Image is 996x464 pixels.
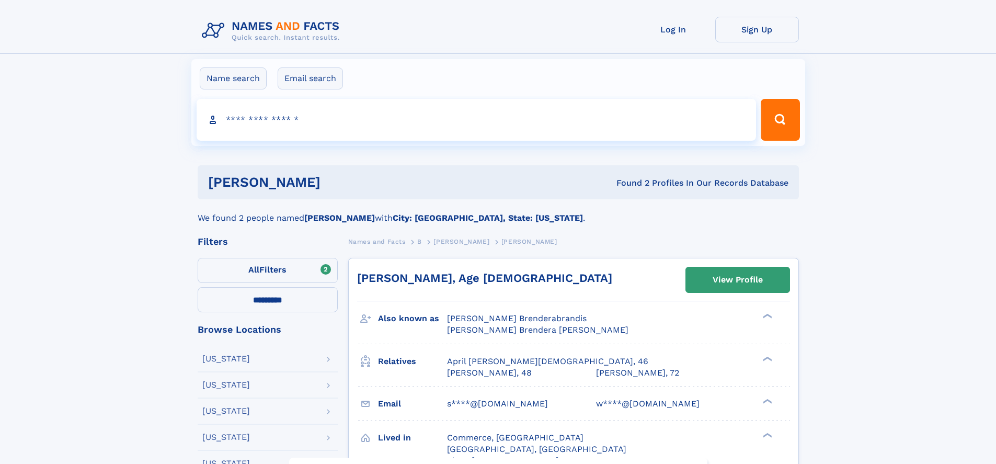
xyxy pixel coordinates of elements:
div: [US_STATE] [202,407,250,415]
div: Found 2 Profiles In Our Records Database [468,177,788,189]
h3: Also known as [378,310,447,327]
h3: Relatives [378,353,447,370]
div: ❯ [760,313,773,320]
a: April [PERSON_NAME][DEMOGRAPHIC_DATA], 46 [447,356,648,367]
b: City: [GEOGRAPHIC_DATA], State: [US_STATE] [393,213,583,223]
span: [PERSON_NAME] [501,238,557,245]
span: [GEOGRAPHIC_DATA], [GEOGRAPHIC_DATA] [447,444,626,454]
a: [PERSON_NAME] [433,235,489,248]
a: Names and Facts [348,235,406,248]
span: [PERSON_NAME] Brendera [PERSON_NAME] [447,325,628,335]
div: Filters [198,237,338,246]
h3: Email [378,395,447,413]
span: All [248,265,259,275]
img: Logo Names and Facts [198,17,348,45]
a: View Profile [686,267,789,292]
a: B [417,235,422,248]
a: [PERSON_NAME], 48 [447,367,532,379]
b: [PERSON_NAME] [304,213,375,223]
a: Log In [632,17,715,42]
div: [US_STATE] [202,433,250,442]
div: View Profile [713,268,763,292]
span: Commerce, [GEOGRAPHIC_DATA] [447,433,583,443]
div: [US_STATE] [202,381,250,389]
div: ❯ [760,355,773,362]
div: Browse Locations [198,325,338,334]
button: Search Button [761,99,799,141]
h1: [PERSON_NAME] [208,176,468,189]
label: Name search [200,67,267,89]
h3: Lived in [378,429,447,447]
a: Sign Up [715,17,799,42]
div: [US_STATE] [202,355,250,363]
a: [PERSON_NAME], Age [DEMOGRAPHIC_DATA] [357,271,612,285]
span: [PERSON_NAME] [433,238,489,245]
span: B [417,238,422,245]
div: ❯ [760,398,773,404]
label: Email search [278,67,343,89]
div: We found 2 people named with . [198,199,799,224]
input: search input [197,99,757,141]
label: Filters [198,258,338,283]
span: [PERSON_NAME] Brenderabrandis [447,313,587,323]
div: ❯ [760,432,773,438]
a: [PERSON_NAME], 72 [596,367,679,379]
